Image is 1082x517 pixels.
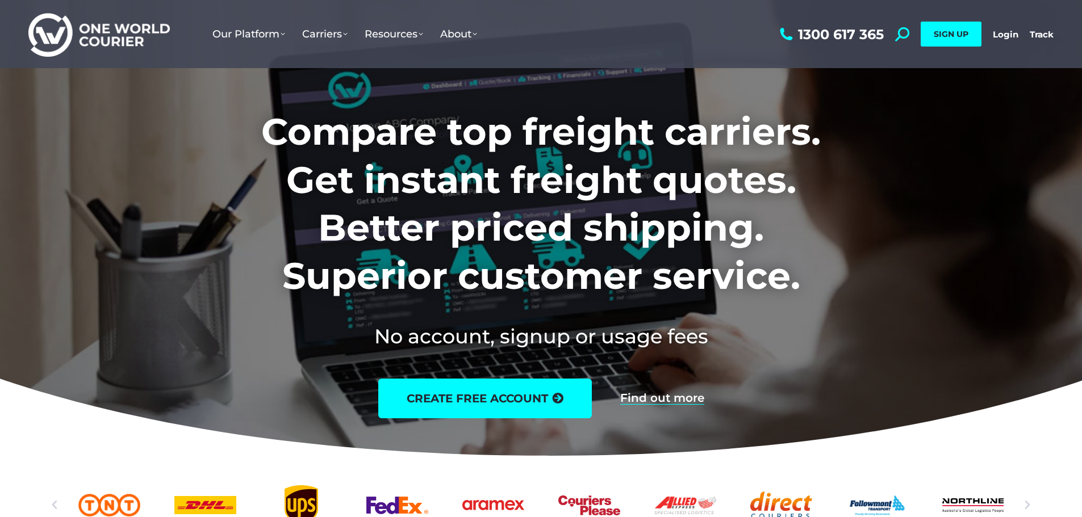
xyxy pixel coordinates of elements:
a: 1300 617 365 [777,27,884,41]
a: Resources [356,16,432,52]
span: Our Platform [212,28,285,40]
span: Resources [365,28,423,40]
h2: No account, signup or usage fees [186,322,896,350]
a: Find out more [620,392,704,405]
a: Track [1030,29,1054,40]
a: Carriers [294,16,356,52]
a: Our Platform [204,16,294,52]
h1: Compare top freight carriers. Get instant freight quotes. Better priced shipping. Superior custom... [186,108,896,300]
span: Carriers [302,28,348,40]
a: create free account [378,379,592,418]
img: One World Courier [28,11,170,57]
a: About [432,16,486,52]
a: SIGN UP [921,22,981,47]
span: SIGN UP [934,29,968,39]
span: About [440,28,477,40]
a: Login [993,29,1018,40]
